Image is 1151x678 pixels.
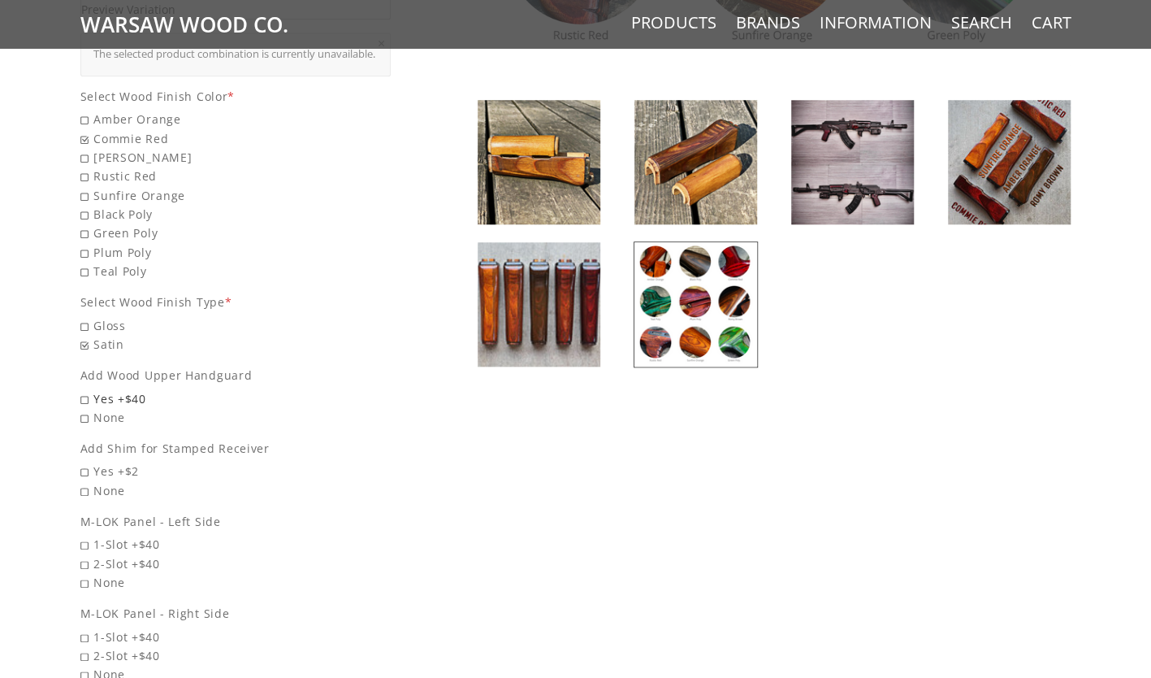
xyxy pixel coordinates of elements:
a: Brands [736,12,800,33]
span: Commie Red [80,129,392,148]
span: Sunfire Orange [80,186,392,205]
div: M-LOK Panel - Right Side [80,604,392,623]
a: × [378,37,385,50]
span: Black Poly [80,205,392,224]
img: Russian AK47 Handguard [634,100,757,224]
span: Green Poly [80,224,392,242]
img: Russian AK47 Handguard [634,242,757,367]
a: Information [820,12,932,33]
span: Rustic Red [80,167,392,185]
span: None [80,481,392,500]
div: Select Wood Finish Color [80,87,392,106]
span: None [80,573,392,592]
span: [PERSON_NAME] [80,148,392,167]
span: 2-Slot +$40 [80,554,392,573]
div: Add Shim for Stamped Receiver [80,439,392,458]
span: None [80,408,392,427]
span: Satin [80,335,392,354]
span: 1-Slot +$40 [80,535,392,554]
img: Russian AK47 Handguard [478,100,600,224]
a: Cart [1032,12,1071,33]
span: Gloss [80,316,392,335]
div: Add Wood Upper Handguard [80,366,392,385]
span: 2-Slot +$40 [80,646,392,665]
span: Teal Poly [80,262,392,280]
img: Russian AK47 Handguard [948,100,1071,224]
span: Yes +$40 [80,389,392,408]
a: Search [951,12,1012,33]
img: Russian AK47 Handguard [478,242,600,367]
span: Plum Poly [80,243,392,262]
span: Yes +$2 [80,462,392,480]
div: Select Wood Finish Type [80,293,392,311]
span: Amber Orange [80,110,392,128]
img: Russian AK47 Handguard [791,100,914,224]
a: Products [631,12,716,33]
div: The selected product combination is currently unavailable. [93,46,379,63]
div: M-LOK Panel - Left Side [80,512,392,531]
span: 1-Slot +$40 [80,628,392,646]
